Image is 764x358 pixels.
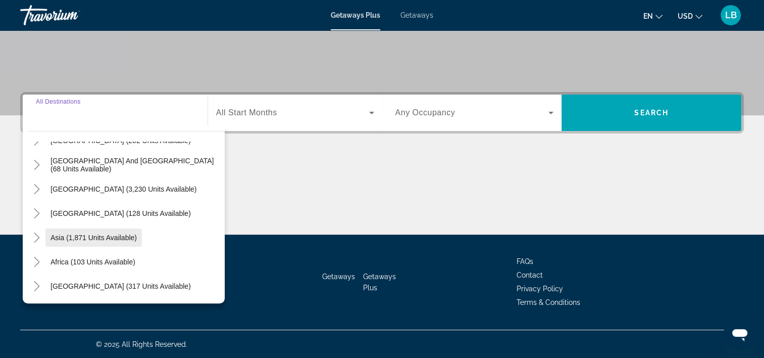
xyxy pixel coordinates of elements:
[400,11,433,19] a: Getaways
[45,253,140,271] button: Africa (103 units available)
[216,108,277,117] span: All Start Months
[45,156,225,174] button: [GEOGRAPHIC_DATA] and [GEOGRAPHIC_DATA] (68 units available)
[28,229,45,247] button: Toggle Asia (1,871 units available)
[45,180,201,198] button: [GEOGRAPHIC_DATA] (3,230 units available)
[634,109,669,117] span: Search
[322,273,355,281] a: Getaways
[517,271,543,279] a: Contact
[96,340,187,348] span: © 2025 All Rights Reserved.
[45,277,196,295] button: [GEOGRAPHIC_DATA] (317 units available)
[678,12,693,20] span: USD
[718,5,744,26] button: User Menu
[28,132,45,150] button: Toggle Australia (202 units available)
[45,131,196,150] button: [GEOGRAPHIC_DATA] (202 units available)
[517,285,563,293] a: Privacy Policy
[331,11,380,19] a: Getaways Plus
[45,229,142,247] button: Asia (1,871 units available)
[50,282,191,290] span: [GEOGRAPHIC_DATA] (317 units available)
[28,205,45,222] button: Toggle Central America (128 units available)
[395,108,455,117] span: Any Occupancy
[50,185,196,193] span: [GEOGRAPHIC_DATA] (3,230 units available)
[725,10,737,20] span: LB
[517,257,533,265] a: FAQs
[643,9,663,23] button: Change language
[28,278,45,295] button: Toggle Middle East (317 units available)
[517,298,580,306] a: Terms & Conditions
[724,318,756,350] iframe: Button to launch messaging window
[363,273,396,292] a: Getaways Plus
[28,253,45,271] button: Toggle Africa (103 units available)
[23,95,741,131] div: Search widget
[20,2,121,28] a: Travorium
[50,209,191,217] span: [GEOGRAPHIC_DATA] (128 units available)
[562,95,741,131] button: Search
[45,204,196,222] button: [GEOGRAPHIC_DATA] (128 units available)
[36,98,81,105] span: All Destinations
[50,234,137,242] span: Asia (1,871 units available)
[643,12,653,20] span: en
[50,258,135,266] span: Africa (103 units available)
[28,156,45,174] button: Toggle South Pacific and Oceania (68 units available)
[28,181,45,198] button: Toggle South America (3,230 units available)
[50,157,220,173] span: [GEOGRAPHIC_DATA] and [GEOGRAPHIC_DATA] (68 units available)
[678,9,702,23] button: Change currency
